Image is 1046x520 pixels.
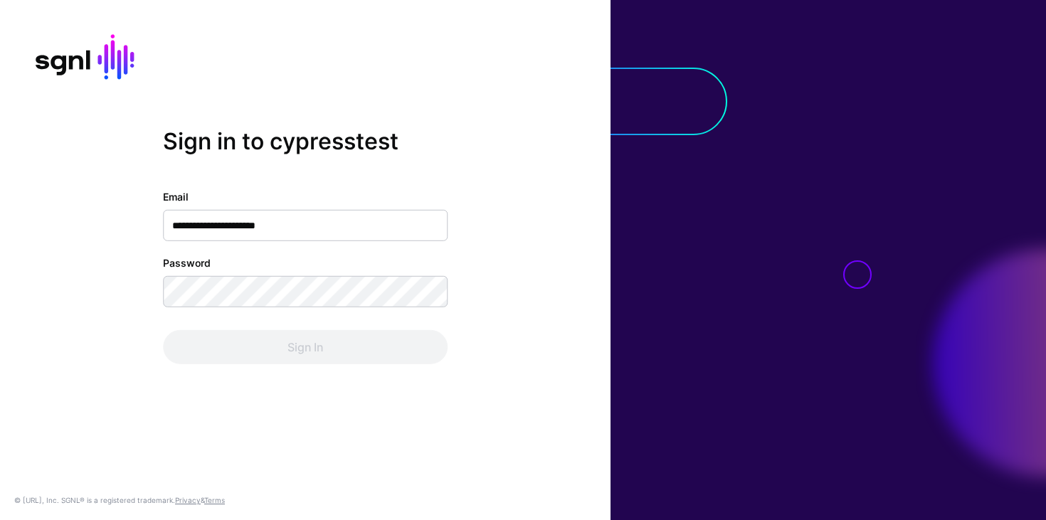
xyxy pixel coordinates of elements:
[163,127,448,154] h2: Sign in to cypresstest
[14,494,225,506] div: © [URL], Inc. SGNL® is a registered trademark. &
[163,189,189,204] label: Email
[175,496,201,504] a: Privacy
[204,496,225,504] a: Terms
[163,255,211,270] label: Password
